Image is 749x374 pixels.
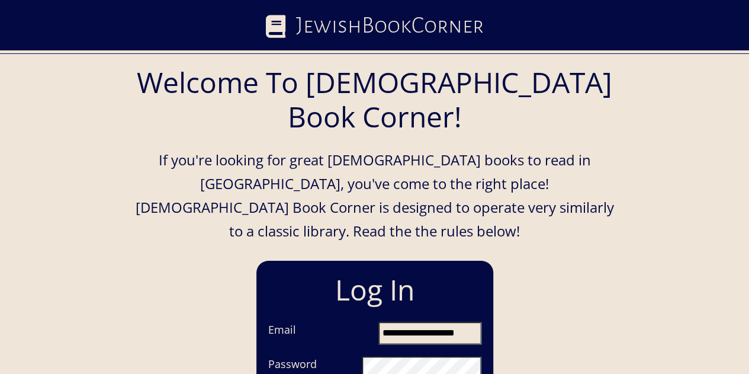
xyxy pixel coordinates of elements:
label: Email [268,322,296,340]
a: JewishBookCorner [266,8,484,43]
h1: Log In [262,267,487,313]
h1: Welcome To [DEMOGRAPHIC_DATA] Book Corner! [135,53,615,145]
p: If you're looking for great [DEMOGRAPHIC_DATA] books to read in [GEOGRAPHIC_DATA], you've come to... [135,148,615,243]
label: Password [268,356,317,374]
